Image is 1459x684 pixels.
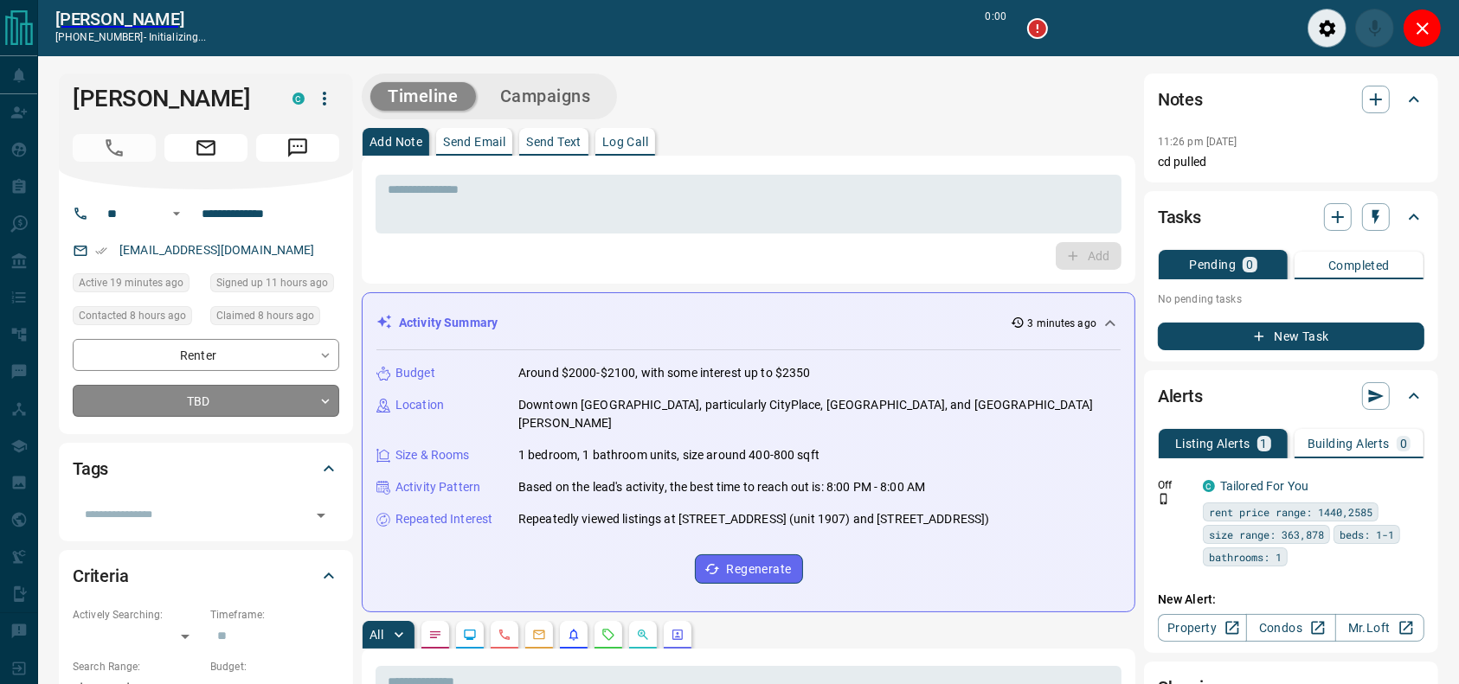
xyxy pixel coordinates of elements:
span: Contacted 8 hours ago [79,307,186,324]
p: Actively Searching: [73,607,202,623]
p: Around $2000-$2100, with some interest up to $2350 [518,364,811,382]
p: 1 bedroom, 1 bathroom units, size around 400-800 sqft [518,446,819,464]
p: Budget [395,364,435,382]
p: Based on the lead's activity, the best time to reach out is: 8:00 PM - 8:00 AM [518,478,925,496]
span: size range: 363,878 [1209,526,1324,543]
p: Location [395,396,444,414]
p: Activity Pattern [395,478,480,496]
a: Condos [1246,614,1335,642]
div: Tags [73,448,339,489]
p: 0 [1400,438,1407,450]
div: Mon Aug 18 2025 [210,273,339,297]
p: New Alert: [1158,591,1424,609]
p: Listing Alerts [1175,438,1250,450]
p: 3 minutes ago [1028,316,1096,331]
p: Completed [1328,259,1390,272]
div: Tasks [1158,196,1424,238]
button: Timeline [370,82,476,111]
div: Tue Aug 19 2025 [73,273,202,297]
div: Mute [1355,9,1394,48]
p: Add Note [370,136,422,148]
p: All [370,629,383,641]
button: New Task [1158,323,1424,350]
span: Email [164,134,247,162]
svg: Calls [498,628,511,642]
span: Claimed 8 hours ago [216,307,314,324]
p: Timeframe: [210,607,339,623]
div: Mon Aug 18 2025 [210,306,339,330]
a: [PERSON_NAME] [55,9,207,29]
p: 11:26 pm [DATE] [1158,136,1237,148]
svg: Emails [532,628,546,642]
div: Criteria [73,555,339,597]
svg: Lead Browsing Activity [463,628,477,642]
p: Search Range: [73,659,202,674]
h1: [PERSON_NAME] [73,85,267,112]
p: No pending tasks [1158,286,1424,312]
svg: Opportunities [636,628,650,642]
div: TBD [73,385,339,417]
div: Notes [1158,79,1424,120]
svg: Requests [601,628,615,642]
p: Downtown [GEOGRAPHIC_DATA], particularly CityPlace, [GEOGRAPHIC_DATA], and [GEOGRAPHIC_DATA][PERS... [518,396,1121,432]
svg: Push Notification Only [1158,493,1170,505]
div: Renter [73,339,339,371]
p: cd pulled [1158,153,1424,171]
button: Campaigns [483,82,608,111]
button: Open [166,203,187,224]
svg: Listing Alerts [567,628,581,642]
p: Log Call [602,136,648,148]
span: rent price range: 1440,2585 [1209,503,1372,521]
h2: Tags [73,455,108,483]
button: Regenerate [695,554,803,584]
p: Repeatedly viewed listings at [STREET_ADDRESS] (unit 1907) and [STREET_ADDRESS]) [518,510,990,528]
a: Tailored For You [1220,479,1308,493]
svg: Agent Actions [671,628,685,642]
h2: Notes [1158,86,1203,113]
p: 0:00 [986,9,1006,48]
p: 1 [1261,438,1268,450]
div: Mon Aug 18 2025 [73,306,202,330]
p: Budget: [210,659,339,674]
a: [EMAIL_ADDRESS][DOMAIN_NAME] [119,243,315,257]
span: Signed up 11 hours ago [216,274,328,291]
h2: Alerts [1158,382,1203,410]
span: Active 19 minutes ago [79,274,183,291]
p: [PHONE_NUMBER] - [55,29,207,45]
div: Audio Settings [1308,9,1347,48]
svg: Notes [428,628,442,642]
a: Property [1158,614,1247,642]
p: Size & Rooms [395,446,470,464]
h2: Tasks [1158,203,1201,231]
div: Close [1403,9,1442,48]
p: Building Alerts [1308,438,1390,450]
div: condos.ca [1203,480,1215,492]
p: Send Text [526,136,582,148]
div: Activity Summary3 minutes ago [376,307,1121,339]
div: Alerts [1158,375,1424,417]
p: Pending [1189,259,1236,271]
button: Open [309,503,333,527]
div: condos.ca [292,93,305,105]
h2: Criteria [73,562,129,590]
span: Call [73,134,156,162]
span: bathrooms: 1 [1209,548,1282,566]
span: beds: 1-1 [1340,526,1394,543]
p: 0 [1246,259,1253,271]
svg: Email Verified [95,245,107,257]
p: Off [1158,477,1192,493]
span: initializing... [149,31,207,43]
a: Mr.Loft [1335,614,1424,642]
p: Activity Summary [399,314,498,332]
p: Repeated Interest [395,510,492,528]
span: Message [256,134,339,162]
p: Send Email [443,136,505,148]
